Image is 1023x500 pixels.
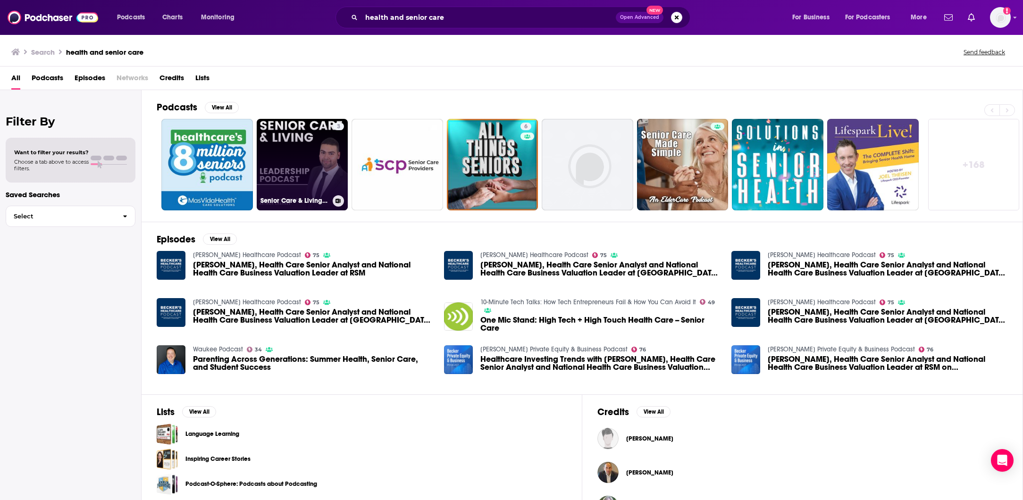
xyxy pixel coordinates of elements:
img: Matt Wolf, Health Care Senior Analyst and National Health Care Business Valuation Leader at RSM U... [731,251,760,280]
span: Want to filter your results? [14,149,89,156]
a: +168 [928,119,1020,210]
a: Inspiring Career Stories [157,449,178,470]
a: Becker Private Equity & Business Podcast [480,345,628,353]
a: Credits [159,70,184,90]
span: 3 [337,122,340,132]
a: Becker’s Healthcare Podcast [768,251,876,259]
a: 75 [305,300,320,305]
h2: Filter By [6,115,135,128]
a: 34 [247,347,262,352]
img: Parenting Across Generations: Summer Health, Senior Care, and Student Success [157,345,185,374]
img: One Mic Stand: High Tech + High Touch Health Care -- Senior Care [444,302,473,331]
a: 75 [305,252,320,258]
h3: Senior Care & Living Leadership Podcast [260,197,329,205]
a: Becker’s Healthcare Podcast [193,251,301,259]
span: 34 [255,348,262,352]
a: Waukee Podcast [193,345,243,353]
input: Search podcasts, credits, & more... [361,10,616,25]
span: For Podcasters [845,11,890,24]
a: PodcastsView All [157,101,239,113]
span: [PERSON_NAME], Health Care Senior Analyst and National Health Care Business Valuation Leader at [... [193,308,433,324]
button: Send feedback [961,48,1008,56]
div: Open Intercom Messenger [991,449,1014,472]
h2: Lists [157,406,175,418]
img: Matt Wolf, Health Care Senior Analyst and National Health Care Business Valuation Leader at RSM U... [731,298,760,327]
img: Healthcare Investing Trends with Matt Wolf, Health Care Senior Analyst and National Health Care B... [444,345,473,374]
span: 75 [888,253,894,258]
img: Matt Wolf, Health Care Senior Analyst and National Health Care Business Valuation Leader at RSM [157,251,185,280]
img: Matt Wolf, Health Care Senior Analyst and National Health Care Business Valuation Leader at RSM U... [444,251,473,280]
button: open menu [839,10,904,25]
button: View All [637,406,671,417]
span: Choose a tab above to access filters. [14,158,89,172]
span: [PERSON_NAME], Health Care Senior Analyst and National Health Care Business Valuation Leader at R... [768,355,1007,371]
a: Matt Wolf, Health Care Senior Analyst and National Health Care Business Valuation Leader at RSM U... [480,261,720,277]
a: Lists [195,70,210,90]
span: New [646,6,663,15]
span: Podcasts [117,11,145,24]
a: 6 [447,119,538,210]
a: One Mic Stand: High Tech + High Touch Health Care -- Senior Care [480,316,720,332]
span: Episodes [75,70,105,90]
button: Open AdvancedNew [616,12,663,23]
a: Becker’s Healthcare Podcast [193,298,301,306]
h3: Search [31,48,55,57]
img: Matt Wolf, Health Care Senior Analyst and National Health Care Business Valuation Leader at RSM U... [157,298,185,327]
a: EpisodesView All [157,233,237,245]
span: Open Advanced [620,15,659,20]
img: Podchaser - Follow, Share and Rate Podcasts [8,8,98,26]
a: Inspiring Career Stories [185,454,251,464]
span: 75 [600,253,607,258]
a: Podcast-O-Sphere: Podcasts about Podcasting [157,474,178,495]
span: 75 [313,253,319,258]
a: 3 [333,123,344,130]
span: [PERSON_NAME], Health Care Senior Analyst and National Health Care Business Valuation Leader at RSM [193,261,433,277]
button: open menu [904,10,939,25]
h2: Episodes [157,233,195,245]
span: [PERSON_NAME] [626,435,673,442]
svg: Add a profile image [1003,7,1011,15]
span: Healthcare Investing Trends with [PERSON_NAME], Health Care Senior Analyst and National Health Ca... [480,355,720,371]
a: Charles Brinkley [597,428,619,449]
span: Podcasts [32,70,63,90]
a: 75 [880,300,895,305]
a: 6 [520,123,531,130]
span: For Business [792,11,830,24]
a: 75 [592,252,607,258]
a: All [11,70,20,90]
a: Becker’s Healthcare Podcast [480,251,588,259]
h3: health and senior care [66,48,143,57]
img: User Profile [990,7,1011,28]
span: Networks [117,70,148,90]
a: Show notifications dropdown [964,9,979,25]
p: Saved Searches [6,190,135,199]
a: Parenting Across Generations: Summer Health, Senior Care, and Student Success [193,355,433,371]
span: More [911,11,927,24]
button: Show profile menu [990,7,1011,28]
a: Healthcare Investing Trends with Matt Wolf, Health Care Senior Analyst and National Health Care B... [480,355,720,371]
span: [PERSON_NAME], Health Care Senior Analyst and National Health Care Business Valuation Leader at [... [768,308,1007,324]
span: 6 [524,122,528,132]
a: Language Learning [157,424,178,445]
div: Search podcasts, credits, & more... [344,7,699,28]
a: Matt Wolf, Health Care Senior Analyst and National Health Care Business Valuation Leader at RSM U... [768,308,1007,324]
a: Matt Wolf, Health Care Senior Analyst and National Health Care Business Valuation Leader at RSM [193,261,433,277]
a: 75 [880,252,895,258]
a: 49 [700,299,715,305]
a: CreditsView All [597,406,671,418]
img: Jarrod Bernstein [597,462,619,483]
span: [PERSON_NAME], Health Care Senior Analyst and National Health Care Business Valuation Leader at [... [768,261,1007,277]
h2: Credits [597,406,629,418]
